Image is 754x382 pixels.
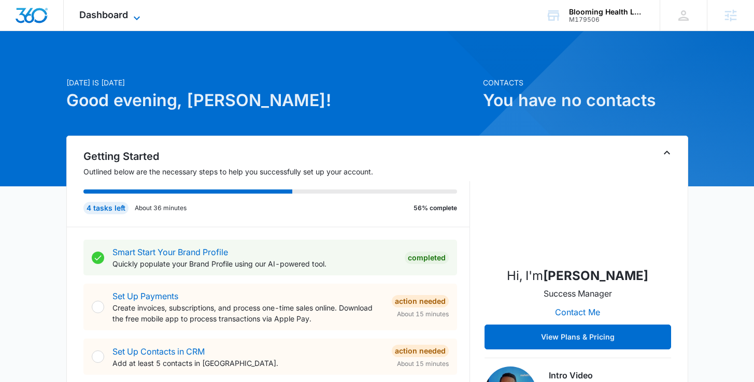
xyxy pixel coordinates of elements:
div: account id [569,16,645,23]
h3: Intro Video [549,369,671,381]
div: Completed [405,252,449,264]
p: [DATE] is [DATE] [66,77,477,88]
img: Madison Ruff [526,155,630,258]
p: Quickly populate your Brand Profile using our AI-powered tool. [112,258,396,269]
h1: Good evening, [PERSON_NAME]! [66,88,477,113]
img: tab_keywords_by_traffic_grey.svg [103,60,111,68]
div: Action Needed [392,295,449,307]
img: logo_orange.svg [17,17,25,25]
button: View Plans & Pricing [485,325,671,349]
img: tab_domain_overview_orange.svg [28,60,36,68]
div: v 4.0.25 [29,17,51,25]
div: Action Needed [392,345,449,357]
a: Smart Start Your Brand Profile [112,247,228,257]
p: About 36 minutes [135,203,187,213]
p: 56% complete [414,203,457,213]
div: account name [569,8,645,16]
a: Set Up Payments [112,291,178,301]
div: Keywords by Traffic [115,61,175,68]
p: Create invoices, subscriptions, and process one-time sales online. Download the free mobile app t... [112,302,383,324]
img: website_grey.svg [17,27,25,35]
p: Hi, I'm [507,267,648,285]
a: Set Up Contacts in CRM [112,346,205,357]
h2: Getting Started [83,149,470,164]
span: Dashboard [79,9,128,20]
p: Contacts [483,77,688,88]
button: Toggle Collapse [661,146,673,159]
strong: [PERSON_NAME] [543,268,648,283]
div: Domain Overview [39,61,93,68]
p: Add at least 5 contacts in [GEOGRAPHIC_DATA]. [112,358,383,369]
div: 4 tasks left [83,202,129,214]
p: Outlined below are the necessary steps to help you successfully set up your account. [83,166,470,177]
span: About 15 minutes [397,359,449,369]
div: Domain: [DOMAIN_NAME] [27,27,114,35]
h1: You have no contacts [483,88,688,113]
button: Contact Me [545,300,610,325]
p: Success Manager [544,287,612,300]
span: About 15 minutes [397,310,449,319]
